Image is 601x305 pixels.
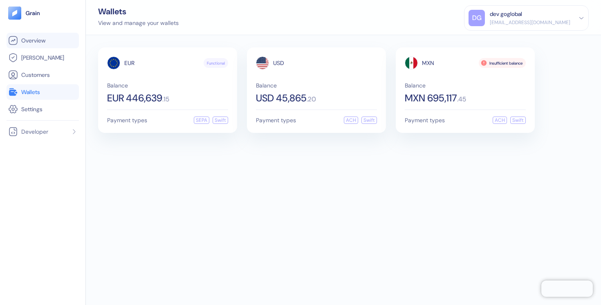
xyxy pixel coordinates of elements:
span: Overview [21,36,45,45]
span: MXN [422,60,434,66]
span: Developer [21,128,48,136]
span: Payment types [256,117,296,123]
span: MXN 695,117 [405,93,457,103]
span: EUR 446,639 [107,93,162,103]
div: Wallets [98,7,179,16]
a: Overview [8,36,77,45]
a: Settings [8,104,77,114]
span: EUR [124,60,135,66]
div: SEPA [194,117,209,124]
a: [PERSON_NAME] [8,53,77,63]
span: USD 45,865 [256,93,307,103]
img: logo-tablet-V2.svg [8,7,21,20]
div: Insufficient balance [479,58,526,68]
div: DG [469,10,485,26]
span: Settings [21,105,43,113]
span: . 20 [307,96,316,103]
div: Swift [510,117,526,124]
img: logo [25,10,40,16]
div: ACH [344,117,358,124]
div: dev goglobal [490,10,522,18]
div: Swift [361,117,377,124]
a: Wallets [8,87,77,97]
span: USD [273,60,284,66]
iframe: Chatra live chat [541,280,593,297]
div: View and manage your wallets [98,19,179,27]
div: [EMAIL_ADDRESS][DOMAIN_NAME] [490,19,570,26]
span: . 15 [162,96,169,103]
span: Functional [207,60,225,66]
span: Balance [107,83,228,88]
a: Customers [8,70,77,80]
span: Payment types [405,117,445,123]
span: Balance [256,83,377,88]
span: . 45 [457,96,466,103]
span: Payment types [107,117,147,123]
div: Swift [213,117,228,124]
span: Balance [405,83,526,88]
span: [PERSON_NAME] [21,54,64,62]
div: ACH [493,117,507,124]
span: Customers [21,71,50,79]
span: Wallets [21,88,40,96]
